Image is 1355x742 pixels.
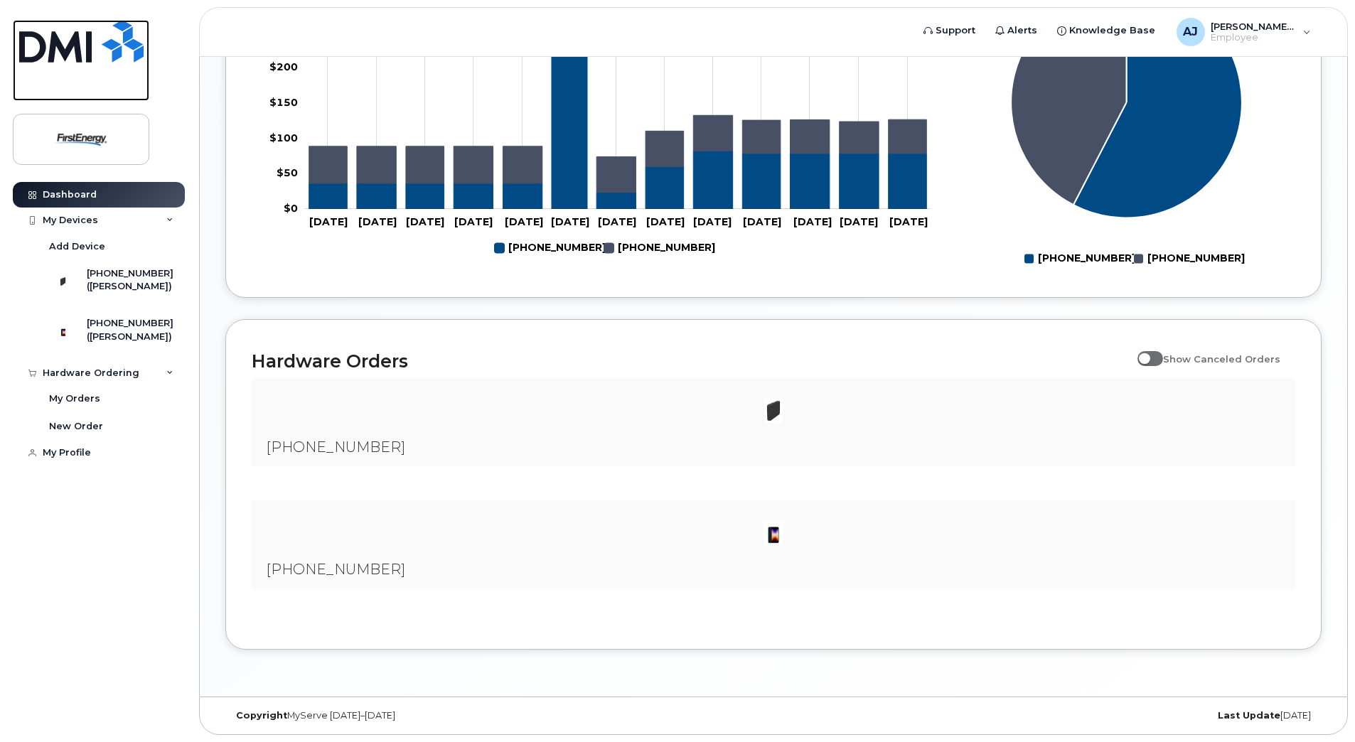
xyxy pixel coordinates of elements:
h2: Hardware Orders [252,350,1130,372]
strong: Copyright [236,710,287,721]
tspan: $200 [269,61,298,74]
tspan: [DATE] [551,216,589,229]
span: [PHONE_NUMBER] [266,561,405,578]
span: AJ [1183,23,1198,41]
span: Alerts [1007,23,1037,38]
tspan: [DATE] [505,216,543,229]
input: Show Canceled Orders [1137,345,1149,357]
img: image20231002-3703462-1angbar.jpeg [759,519,788,547]
tspan: [DATE] [358,216,397,229]
tspan: [DATE] [889,216,928,229]
g: Legend [1024,247,1245,271]
g: 330-671-9678 [495,236,606,260]
a: Support [914,16,985,45]
a: Knowledge Base [1047,16,1165,45]
tspan: $150 [269,96,298,109]
tspan: [DATE] [406,216,444,229]
g: Legend [495,236,715,260]
tspan: [DATE] [793,216,832,229]
span: [PERSON_NAME] (Desktop Support) [1211,21,1296,32]
strong: Last Update [1218,710,1280,721]
iframe: Messenger Launcher [1293,680,1344,731]
tspan: $50 [277,167,298,180]
img: image20231002-3703462-1vzb8k.jpeg [759,397,788,425]
div: Allen, Justin (Desktop Support) [1167,18,1321,46]
span: Show Canceled Orders [1163,353,1280,365]
a: Alerts [985,16,1047,45]
tspan: [DATE] [840,216,878,229]
span: Support [936,23,975,38]
g: 681-209-3848 [604,236,715,260]
div: [DATE] [956,710,1322,721]
tspan: $0 [284,203,298,215]
tspan: [DATE] [693,216,732,229]
span: [PHONE_NUMBER] [266,439,405,456]
tspan: [DATE] [598,216,636,229]
span: Employee [1211,32,1296,43]
tspan: [DATE] [646,216,685,229]
span: Knowledge Base [1069,23,1155,38]
tspan: [DATE] [743,216,781,229]
tspan: [DATE] [454,216,493,229]
tspan: [DATE] [309,216,348,229]
div: MyServe [DATE]–[DATE] [225,710,591,721]
tspan: $100 [269,131,298,144]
